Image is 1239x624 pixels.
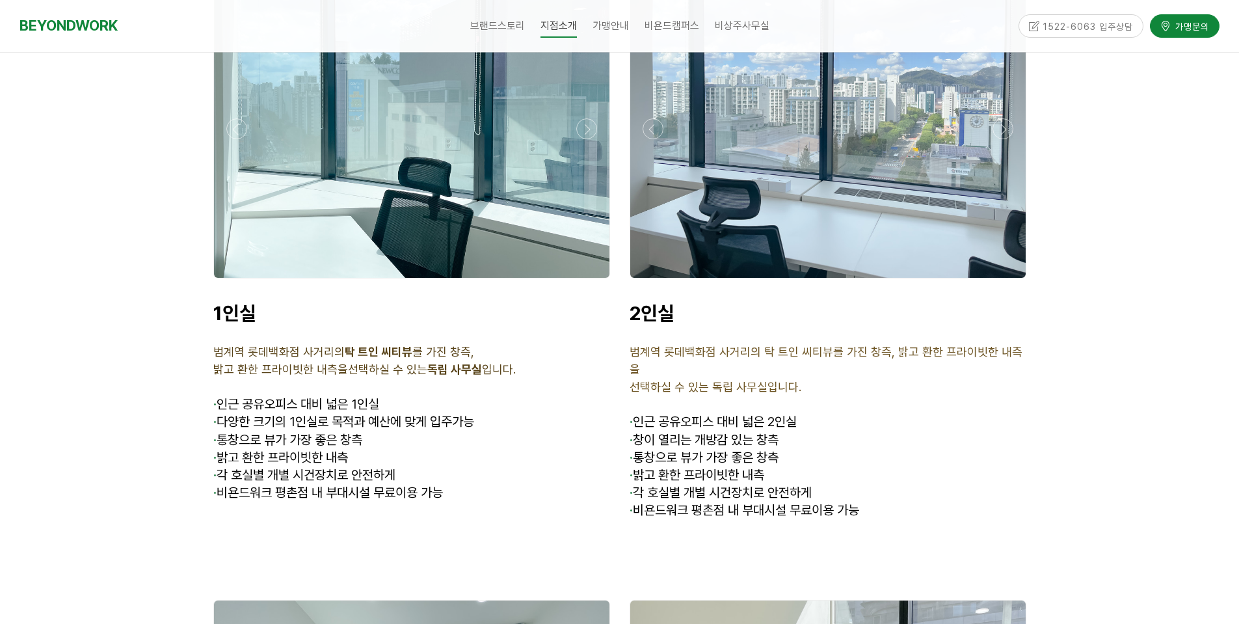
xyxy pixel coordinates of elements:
strong: · [630,502,633,518]
span: 선택하실 수 있는 독립 사무실입니다. [630,380,801,394]
span: 브랜드스토리 [470,20,525,32]
span: 밝고 환한 프라이빗한 내측 [630,467,764,483]
a: 브랜드스토리 [462,10,533,42]
strong: 탁 트인 씨티뷰 [345,345,412,359]
strong: · [630,485,633,500]
span: · [213,396,217,412]
strong: · [213,485,217,500]
span: 인근 공유오피스 대비 넓은 1인실 [217,396,379,412]
span: 범계역 롯데백화점 사거리의 탁 트인 씨티뷰를 가진 창측, 밝고 환한 프라이빗한 내측을 [630,345,1022,376]
strong: · [630,432,633,448]
span: 통창으로 뷰가 가장 좋은 창측 [213,432,362,448]
span: 비욘드캠퍼스 [645,20,699,32]
span: 각 호실별 개별 시건장치로 안전하게 [630,485,812,500]
strong: · [213,450,217,465]
strong: · [213,432,217,448]
strong: · [213,414,217,429]
span: 가맹안내 [593,20,629,32]
a: 비상주사무실 [707,10,777,42]
a: 가맹문의 [1150,12,1219,35]
span: 2인실 [630,301,674,325]
a: 지점소개 [533,10,585,42]
strong: · [630,450,633,465]
a: 가맹안내 [585,10,637,42]
a: BEYONDWORK [20,14,118,38]
span: 창이 열리는 개방감 있는 창측 [630,432,779,448]
span: 통창으로 뷰가 가장 좋은 창측 [630,450,779,465]
a: 비욘드캠퍼스 [637,10,707,42]
span: 각 호실별 개별 시건장치로 안전하게 [213,467,395,483]
span: 범계역 롯데백화점 사거리의 를 가진 창측, [213,345,474,359]
span: 비상주사무실 [715,20,769,32]
span: 밝고 환한 프라이빗한 내측 [213,450,348,465]
span: 지점소개 [540,15,577,38]
span: 다양한 크기의 1인실로 목적과 예산에 맞게 입주가능 [213,414,474,429]
span: 1인실 [213,301,256,325]
span: 선택하실 수 있는 입니다. [348,362,516,376]
span: 비욘드워크 평촌점 내 부대시설 무료이용 가능 [213,485,443,500]
span: 인근 공유오피스 대비 넓은 2인실 [633,414,797,429]
span: · [630,414,633,429]
span: 밝고 환한 프라이빗한 내측을 [213,362,348,376]
span: 가맹문의 [1171,18,1209,31]
strong: · [213,467,217,483]
span: 비욘드워크 평촌점 내 부대시설 무료이용 가능 [630,502,859,518]
strong: · [630,467,633,483]
strong: 독립 사무실 [427,362,482,376]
